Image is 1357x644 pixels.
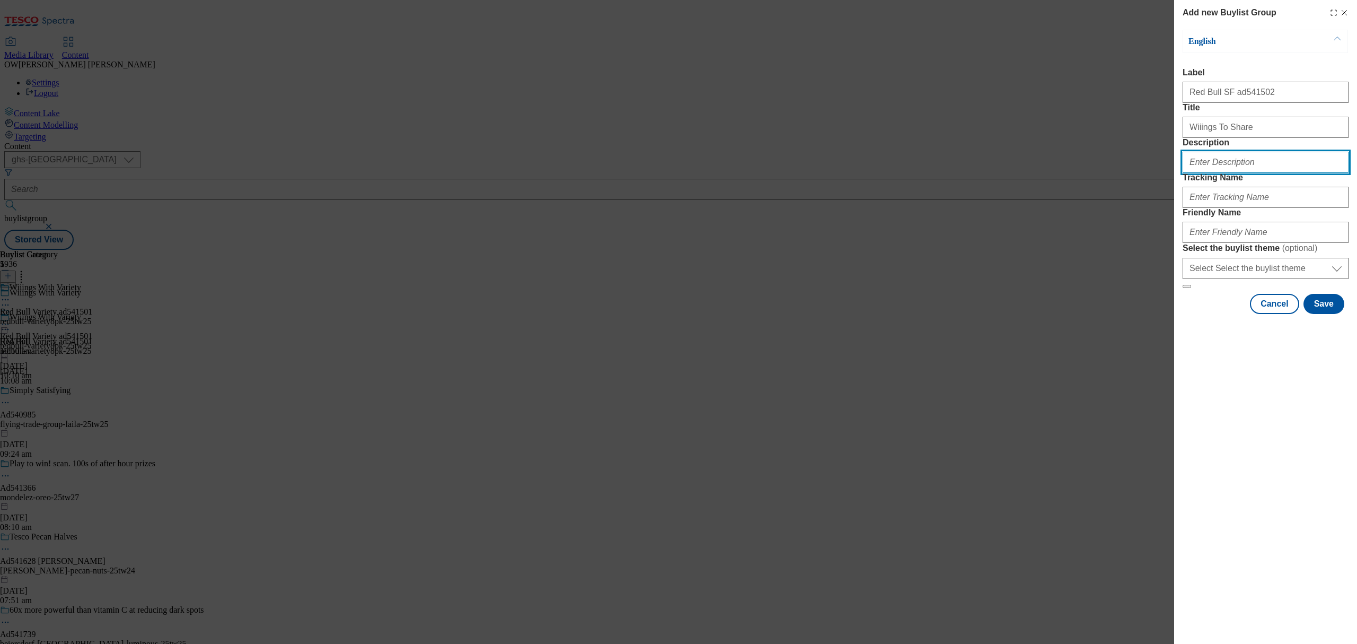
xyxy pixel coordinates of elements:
input: Enter Tracking Name [1183,187,1349,208]
label: Friendly Name [1183,208,1349,217]
label: Description [1183,138,1349,147]
button: Cancel [1250,294,1299,314]
span: ( optional ) [1282,243,1318,253]
input: Enter Friendly Name [1183,222,1349,243]
button: Save [1303,294,1344,314]
input: Enter Label [1183,82,1349,103]
p: English [1188,36,1300,47]
label: Label [1183,68,1349,77]
label: Title [1183,103,1349,112]
label: Select the buylist theme [1183,243,1349,254]
input: Enter Description [1183,152,1349,173]
h4: Add new Buylist Group [1183,6,1276,19]
label: Tracking Name [1183,173,1349,182]
input: Enter Title [1183,117,1349,138]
